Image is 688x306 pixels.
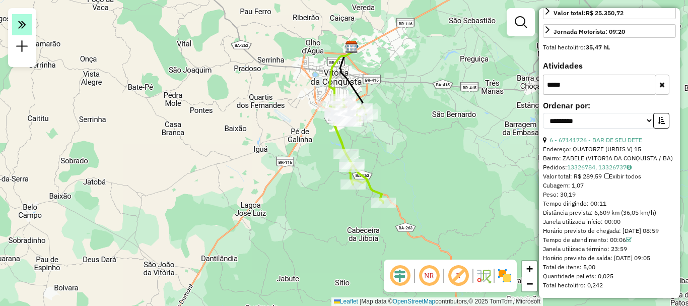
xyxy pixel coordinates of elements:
[345,40,358,53] img: CDD Vitória da Conquista
[604,172,641,180] span: Exibir todos
[526,277,533,290] span: −
[417,264,441,288] span: Ocultar NR
[393,298,436,305] a: OpenStreetMap
[543,263,676,272] div: Total de itens: 5,00
[522,261,537,276] a: Zoom in
[446,264,470,288] span: Exibir rótulo
[626,236,632,243] a: Com service time
[543,163,676,172] div: Pedidos:
[526,262,533,275] span: +
[543,217,676,226] div: Janela utilizada início: 00:00
[511,12,531,32] a: Exibir filtros
[497,268,513,284] img: Exibir/Ocultar setores
[543,226,676,235] div: Horário previsto de chegada: [DATE] 08:59
[543,154,676,163] div: Bairro: ZABELE (VITORIA DA CONQUISTA / BA)
[543,199,676,208] div: Tempo dirigindo: 00:11
[543,43,676,52] div: Total hectolitro:
[549,136,642,144] a: 6 - 67141726 - BAR DE SEU DETE
[567,163,632,171] a: 13326784, 13326737
[543,145,676,154] div: Endereço: QUATORZE (URBIS V) 15
[543,254,676,263] div: Horário previsto de saída: [DATE] 09:05
[543,99,676,111] label: Ordenar por:
[360,298,361,305] span: |
[653,113,669,129] button: Ordem crescente
[627,164,632,170] i: Observações
[475,268,492,284] img: Fluxo de ruas
[543,172,676,181] div: Valor total: R$ 289,59
[543,6,676,19] a: Valor total:R$ 25.350,72
[586,9,624,17] strong: R$ 25.350,72
[543,281,676,290] div: Total hectolitro: 0,242
[554,9,624,18] div: Valor total:
[543,235,676,244] div: Tempo de atendimento: 00:06
[543,24,676,38] a: Jornada Motorista: 09:20
[543,181,676,190] div: Cubagem: 1,07
[543,272,676,281] div: Quantidade pallets: 0,025
[586,43,610,51] strong: 35,47 hL
[334,298,358,305] a: Leaflet
[331,297,543,306] div: Map data © contributors,© 2025 TomTom, Microsoft
[543,190,676,199] div: Peso: 30,19
[522,276,537,291] a: Zoom out
[543,61,676,71] h4: Atividades
[543,208,676,217] div: Distância prevista: 6,609 km (36,05 km/h)
[12,36,32,59] a: Nova sessão e pesquisa
[554,27,625,36] div: Jornada Motorista: 09:20
[543,244,676,254] div: Janela utilizada término: 23:59
[12,14,32,35] em: Clique aqui para maximizar o painel
[388,264,412,288] span: Ocultar deslocamento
